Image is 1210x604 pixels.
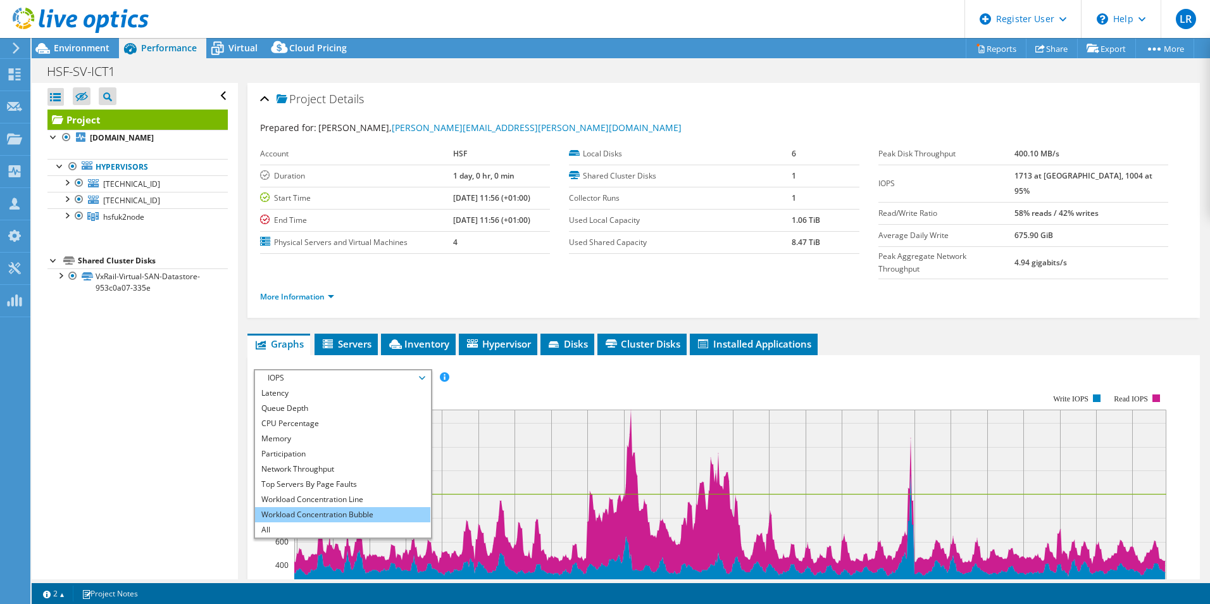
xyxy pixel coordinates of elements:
[453,170,515,181] b: 1 day, 0 hr, 0 min
[453,148,467,159] b: HSF
[1014,208,1099,218] b: 58% reads / 42% writes
[255,386,430,401] li: Latency
[453,215,530,225] b: [DATE] 11:56 (+01:00)
[255,446,430,462] li: Participation
[255,492,430,507] li: Workload Concentration Line
[569,214,791,227] label: Used Local Capacity
[260,170,453,182] label: Duration
[103,179,160,189] span: [TECHNICAL_ID]
[277,93,326,106] span: Project
[255,477,430,492] li: Top Servers By Page Faults
[261,370,424,386] span: IOPS
[47,110,228,130] a: Project
[792,215,820,225] b: 1.06 TiB
[1077,39,1136,58] a: Export
[792,170,796,181] b: 1
[103,211,144,222] span: hsfuk2node
[47,208,228,225] a: hsfuk2node
[260,192,453,204] label: Start Time
[289,42,347,54] span: Cloud Pricing
[41,65,135,79] h1: HSF-SV-ICT1
[792,148,796,159] b: 6
[1014,257,1067,268] b: 4.94 gigabits/s
[255,522,430,538] li: All
[1053,394,1088,403] text: Write IOPS
[1014,230,1053,241] b: 675.90 GiB
[260,122,316,134] label: Prepared for:
[453,237,458,248] b: 4
[47,175,228,192] a: [TECHNICAL_ID]
[569,192,791,204] label: Collector Runs
[254,337,304,350] span: Graphs
[453,192,530,203] b: [DATE] 11:56 (+01:00)
[255,507,430,522] li: Workload Concentration Bubble
[255,416,430,431] li: CPU Percentage
[878,148,1014,160] label: Peak Disk Throughput
[329,91,364,106] span: Details
[569,148,791,160] label: Local Disks
[569,170,791,182] label: Shared Cluster Disks
[387,337,449,350] span: Inventory
[1026,39,1078,58] a: Share
[47,268,228,296] a: VxRail-Virtual-SAN-Datastore-953c0a07-335e
[1135,39,1194,58] a: More
[1014,148,1059,159] b: 400.10 MB/s
[878,250,1014,275] label: Peak Aggregate Network Throughput
[54,42,109,54] span: Environment
[318,122,682,134] span: [PERSON_NAME],
[1114,394,1148,403] text: Read IOPS
[792,192,796,203] b: 1
[260,148,453,160] label: Account
[275,536,289,547] text: 600
[255,401,430,416] li: Queue Depth
[1176,9,1196,29] span: LR
[547,337,588,350] span: Disks
[47,159,228,175] a: Hypervisors
[275,560,289,570] text: 400
[878,177,1014,190] label: IOPS
[47,130,228,146] a: [DOMAIN_NAME]
[90,132,154,143] b: [DOMAIN_NAME]
[1097,13,1108,25] svg: \n
[465,337,531,350] span: Hypervisor
[255,462,430,477] li: Network Throughput
[604,337,680,350] span: Cluster Disks
[569,236,791,249] label: Used Shared Capacity
[321,337,371,350] span: Servers
[792,237,820,248] b: 8.47 TiB
[78,253,228,268] div: Shared Cluster Disks
[255,431,430,446] li: Memory
[878,229,1014,242] label: Average Daily Write
[260,236,453,249] label: Physical Servers and Virtual Machines
[260,291,334,302] a: More Information
[696,337,811,350] span: Installed Applications
[34,586,73,601] a: 2
[103,195,160,206] span: [TECHNICAL_ID]
[966,39,1026,58] a: Reports
[260,214,453,227] label: End Time
[228,42,258,54] span: Virtual
[141,42,197,54] span: Performance
[392,122,682,134] a: [PERSON_NAME][EMAIL_ADDRESS][PERSON_NAME][DOMAIN_NAME]
[47,192,228,208] a: [TECHNICAL_ID]
[1014,170,1152,196] b: 1713 at [GEOGRAPHIC_DATA], 1004 at 95%
[73,586,147,601] a: Project Notes
[878,207,1014,220] label: Read/Write Ratio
